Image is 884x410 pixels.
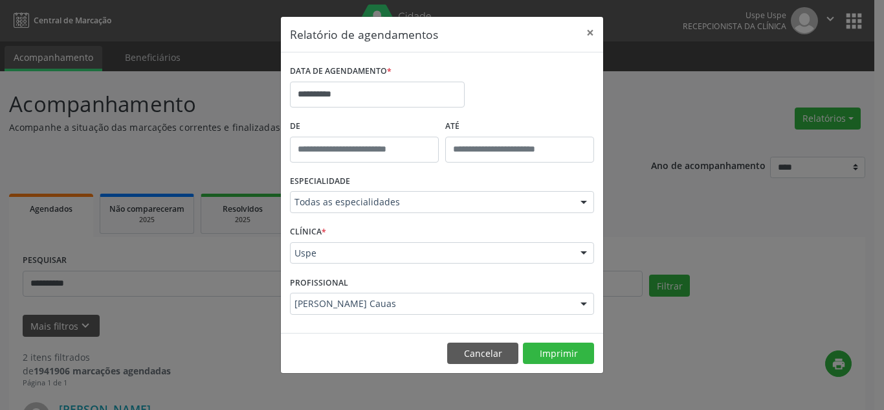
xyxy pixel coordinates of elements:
label: ESPECIALIDADE [290,172,350,192]
button: Imprimir [523,343,594,365]
h5: Relatório de agendamentos [290,26,438,43]
button: Cancelar [447,343,518,365]
label: CLÍNICA [290,222,326,242]
label: PROFISSIONAL [290,273,348,293]
span: [PERSON_NAME] Cauas [294,297,568,310]
span: Uspe [294,247,568,260]
button: Close [577,17,603,49]
span: Todas as especialidades [294,196,568,209]
label: De [290,117,439,137]
label: DATA DE AGENDAMENTO [290,62,392,82]
label: ATÉ [445,117,594,137]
